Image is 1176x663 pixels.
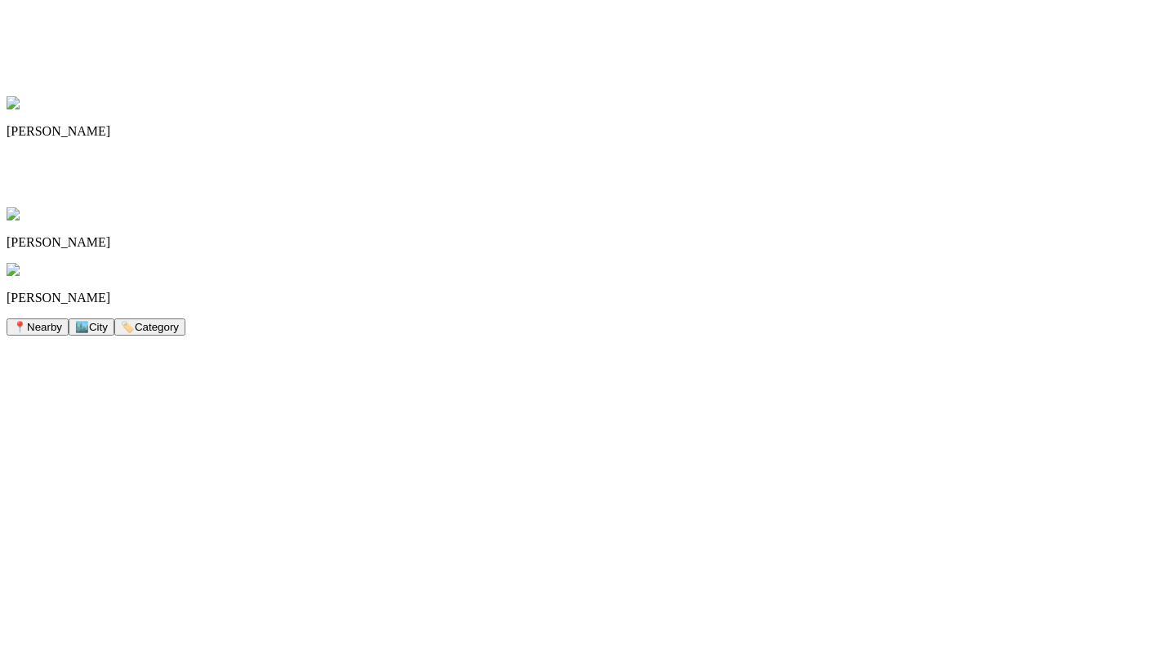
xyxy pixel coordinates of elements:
img: Khushi Kasturiya [7,207,111,222]
span: Nearby [27,321,62,333]
p: [PERSON_NAME] [7,124,1169,139]
button: 🏷️Category [114,318,185,336]
span: 🏙️ [75,321,89,333]
button: 📍Nearby [7,318,69,336]
p: [PERSON_NAME] [7,291,1169,305]
img: KHUSHI KASTURIYA [7,263,146,278]
span: Category [135,321,179,333]
span: 📍 [13,321,27,333]
img: Khushi Kasturiya [7,96,111,111]
button: 🏙️City [69,318,114,336]
span: City [89,321,108,333]
p: [PERSON_NAME] [7,235,1169,250]
span: 🏷️ [121,321,135,333]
